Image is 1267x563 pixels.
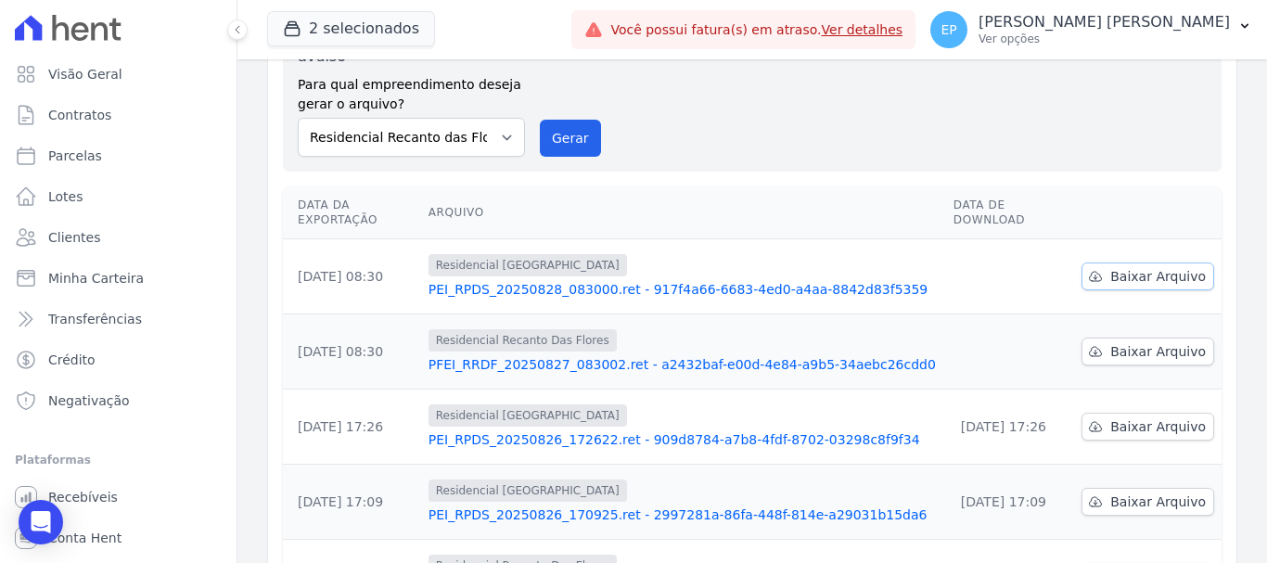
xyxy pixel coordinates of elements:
[48,310,142,328] span: Transferências
[48,488,118,506] span: Recebíveis
[48,351,96,369] span: Crédito
[7,301,229,338] a: Transferências
[48,269,144,288] span: Minha Carteira
[822,22,903,37] a: Ver detalhes
[7,137,229,174] a: Parcelas
[7,56,229,93] a: Visão Geral
[283,186,421,239] th: Data da Exportação
[267,11,435,46] button: 2 selecionados
[1081,262,1214,290] a: Baixar Arquivo
[7,260,229,297] a: Minha Carteira
[979,13,1230,32] p: [PERSON_NAME] [PERSON_NAME]
[48,187,83,206] span: Lotes
[1081,413,1214,441] a: Baixar Arquivo
[1110,493,1206,511] span: Baixar Arquivo
[7,479,229,516] a: Recebíveis
[1081,488,1214,516] a: Baixar Arquivo
[7,382,229,419] a: Negativação
[979,32,1230,46] p: Ver opções
[15,449,222,471] div: Plataformas
[48,106,111,124] span: Contratos
[7,96,229,134] a: Contratos
[946,186,1074,239] th: Data de Download
[1110,342,1206,361] span: Baixar Arquivo
[7,219,229,256] a: Clientes
[48,147,102,165] span: Parcelas
[915,4,1267,56] button: EP [PERSON_NAME] [PERSON_NAME] Ver opções
[7,519,229,557] a: Conta Hent
[540,120,601,157] button: Gerar
[1110,267,1206,286] span: Baixar Arquivo
[298,68,525,114] label: Para qual empreendimento deseja gerar o arquivo?
[48,65,122,83] span: Visão Geral
[429,480,627,502] span: Residencial [GEOGRAPHIC_DATA]
[941,23,956,36] span: EP
[429,404,627,427] span: Residencial [GEOGRAPHIC_DATA]
[19,500,63,544] div: Open Intercom Messenger
[946,390,1074,465] td: [DATE] 17:26
[283,239,421,314] td: [DATE] 08:30
[1110,417,1206,436] span: Baixar Arquivo
[429,430,939,449] a: PEI_RPDS_20250826_172622.ret - 909d8784-a7b8-4fdf-8702-03298c8f9f34
[429,355,939,374] a: PFEI_RRDF_20250827_083002.ret - a2432baf-e00d-4e84-a9b5-34aebc26cdd0
[283,314,421,390] td: [DATE] 08:30
[48,228,100,247] span: Clientes
[283,390,421,465] td: [DATE] 17:26
[7,341,229,378] a: Crédito
[429,254,627,276] span: Residencial [GEOGRAPHIC_DATA]
[7,178,229,215] a: Lotes
[421,186,946,239] th: Arquivo
[429,280,939,299] a: PEI_RPDS_20250828_083000.ret - 917f4a66-6683-4ed0-a4aa-8842d83f5359
[48,391,130,410] span: Negativação
[610,20,902,40] span: Você possui fatura(s) em atraso.
[429,505,939,524] a: PEI_RPDS_20250826_170925.ret - 2997281a-86fa-448f-814e-a29031b15da6
[946,465,1074,540] td: [DATE] 17:09
[48,529,122,547] span: Conta Hent
[1081,338,1214,365] a: Baixar Arquivo
[429,329,617,352] span: Residencial Recanto Das Flores
[283,465,421,540] td: [DATE] 17:09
